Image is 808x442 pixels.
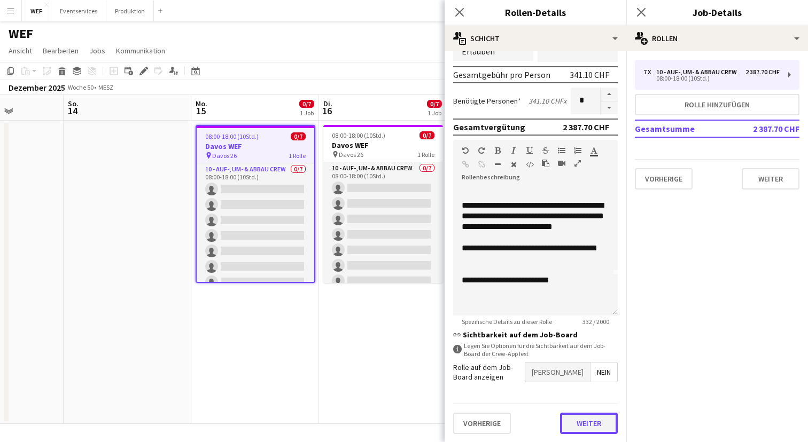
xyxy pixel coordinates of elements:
[635,120,743,137] td: Gesamtsumme
[462,146,469,155] button: Rückgängig
[745,68,780,76] div: 2 387.70 CHF
[656,68,741,76] div: 10 - Auf-, Um- & Abbau Crew
[453,330,618,340] h3: Sichtbarkeit auf dem Job-Board
[494,160,501,169] button: Horizontale Linie
[323,125,443,283] app-job-card: 08:00-18:00 (10Std.)0/7Davos WEF Davos 261 Rolle10 - Auf-, Um- & Abbau Crew0/708:00-18:00 (10Std.)
[635,94,799,115] button: Rolle hinzufügen
[563,122,609,132] div: 2 387.70 CHF
[106,1,154,21] button: Produktion
[453,342,618,358] div: Legen Sie Optionen für die Sichtbarkeit auf dem Job-Board der Crew-App fest
[417,151,434,159] span: 1 Rolle
[558,159,565,168] button: Video einfügen
[9,26,33,42] h1: WEF
[478,146,485,155] button: Wiederholen
[453,96,521,106] label: Benötigte Personen
[445,5,626,19] h3: Rollen-Details
[194,105,207,117] span: 15
[85,44,110,58] a: Jobs
[197,141,314,151] h3: Davos WEF
[66,105,79,117] span: 14
[462,46,495,57] span: Erlauben
[453,318,561,326] span: Spezifische Details zu dieser Rolle
[643,76,780,81] div: 08:00-18:00 (10Std.)
[197,163,314,293] app-card-role: 10 - Auf-, Um- & Abbau Crew0/708:00-18:00 (10Std.)
[116,46,165,56] span: Kommunikation
[494,146,501,155] button: Fett
[453,413,511,434] button: Vorherige
[626,5,808,19] h3: Job-Details
[196,99,207,108] span: Mo.
[112,44,169,58] a: Kommunikation
[526,160,533,169] button: HTML-Code
[453,362,525,382] label: Rolle auf dem Job-Board anzeigen
[635,168,693,190] button: Vorherige
[196,125,315,283] app-job-card: 08:00-18:00 (10Std.)0/7Davos WEF Davos 261 Rolle10 - Auf-, Um- & Abbau Crew0/708:00-18:00 (10Std.)
[4,44,36,58] a: Ansicht
[510,160,517,169] button: Formatierung löschen
[643,68,656,76] div: 7 x
[743,120,799,137] td: 2 387.70 CHF
[89,46,105,56] span: Jobs
[43,46,79,56] span: Bearbeiten
[67,83,94,91] span: Woche 50
[601,88,618,101] button: Erhöhen
[453,122,525,132] div: Gesamtvergütung
[742,168,799,190] button: Weiter
[574,146,581,155] button: Geordnete Liste
[570,69,609,80] div: 341.10 CHF
[38,44,83,58] a: Bearbeiten
[291,132,306,140] span: 0/7
[525,362,590,382] span: [PERSON_NAME]
[339,151,363,159] span: Davos 26
[323,140,443,150] h3: Davos WEF
[289,152,306,160] span: 1 Rolle
[322,105,332,117] span: 16
[205,132,259,140] span: 08:00-18:00 (10Std.)
[560,413,618,434] button: Weiter
[212,152,237,160] span: Davos 26
[9,82,65,93] div: Dezember 2025
[542,159,549,168] button: Als einfacher Text einfügen
[510,146,517,155] button: Kursiv
[300,109,314,117] div: 1 Job
[51,1,106,21] button: Eventservices
[526,146,533,155] button: Unterstrichen
[323,162,443,291] app-card-role: 10 - Auf-, Um- & Abbau Crew0/708:00-18:00 (10Std.)
[68,99,79,108] span: So.
[332,131,385,139] span: 08:00-18:00 (10Std.)
[419,131,434,139] span: 0/7
[542,146,549,155] button: Durchgestrichen
[445,26,626,51] div: Schicht
[323,99,332,108] span: Di.
[574,159,581,168] button: Vollbild
[9,46,32,56] span: Ansicht
[529,96,566,106] div: 341.10 CHF x
[98,83,113,91] div: MESZ
[453,69,550,80] div: Gesamtgebühr pro Person
[428,109,441,117] div: 1 Job
[299,100,314,108] span: 0/7
[601,101,618,115] button: Verringern
[427,100,442,108] span: 0/7
[558,146,565,155] button: Ungeordnete Liste
[591,362,617,382] span: Nein
[590,146,597,155] button: Textfarbe
[574,318,618,326] span: 332 / 2000
[626,26,808,51] div: Rollen
[22,1,51,21] button: WEF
